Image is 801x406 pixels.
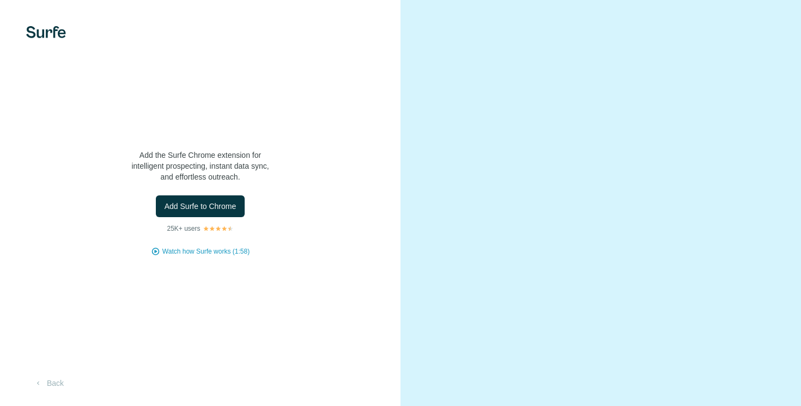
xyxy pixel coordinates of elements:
[26,26,66,38] img: Surfe's logo
[92,97,310,141] h1: Let’s bring Surfe to your LinkedIn
[156,195,245,217] button: Add Surfe to Chrome
[203,225,234,232] img: Rating Stars
[167,224,200,233] p: 25K+ users
[26,373,71,393] button: Back
[92,150,310,182] p: Add the Surfe Chrome extension for intelligent prospecting, instant data sync, and effortless out...
[165,201,236,212] span: Add Surfe to Chrome
[162,247,250,256] button: Watch how Surfe works (1:58)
